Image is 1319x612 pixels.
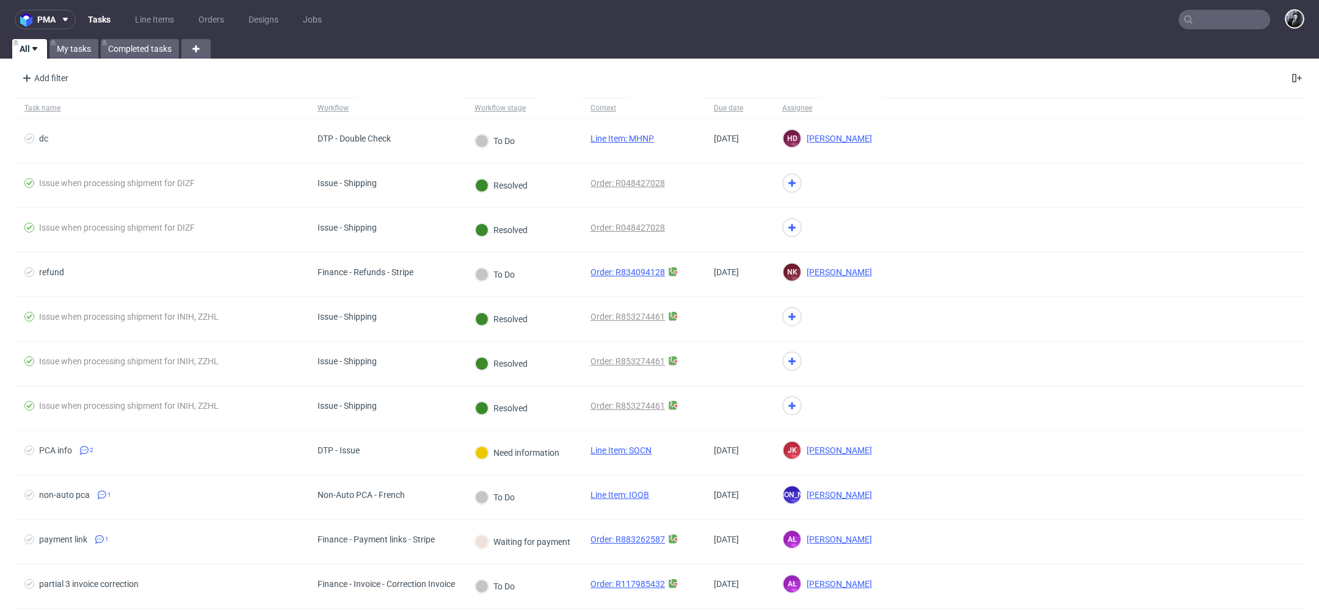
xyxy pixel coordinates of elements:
[318,490,405,500] div: Non-Auto PCA - French
[101,39,179,59] a: Completed tasks
[296,10,329,29] a: Jobs
[39,178,195,188] div: Issue when processing shipment for DIZF
[475,179,528,192] div: Resolved
[714,103,763,113] span: Due date
[590,134,654,143] a: Line Item: MHNP
[802,490,872,500] span: [PERSON_NAME]
[318,267,413,277] div: Finance - Refunds - Stripe
[39,134,48,143] div: dc
[475,446,559,459] div: Need information
[475,223,528,237] div: Resolved
[590,445,652,455] a: Line Item: SQCN
[105,535,109,544] span: 1
[81,10,118,29] a: Tasks
[39,445,72,455] div: PCA info
[475,491,515,504] div: To Do
[783,442,801,459] figcaption: JK
[590,490,649,500] a: Line Item: IOQB
[15,10,76,29] button: pma
[39,535,87,544] div: payment link
[783,531,801,548] figcaption: AŁ
[49,39,98,59] a: My tasks
[37,15,56,24] span: pma
[318,401,377,411] div: Issue - Shipping
[590,267,665,277] a: Order: R834094128
[475,357,528,370] div: Resolved
[590,535,665,544] a: Order: R883262587
[318,535,435,544] div: Finance - Payment links - Stripe
[590,356,665,366] a: Order: R853274461
[475,580,515,593] div: To Do
[107,490,111,500] span: 1
[191,10,231,29] a: Orders
[590,178,665,188] a: Order: R048427028
[475,401,528,415] div: Resolved
[783,130,801,147] figcaption: HD
[318,134,391,143] div: DTP - Double Check
[475,268,515,281] div: To Do
[241,10,286,29] a: Designs
[318,223,377,232] div: Issue - Shipping
[714,445,739,455] span: [DATE]
[39,356,219,366] div: Issue when processing shipment for INIH, ZZHL
[714,267,739,277] span: [DATE]
[783,486,801,503] figcaption: [PERSON_NAME]
[318,312,377,322] div: Issue - Shipping
[475,134,515,148] div: To Do
[590,312,665,322] a: Order: R853274461
[782,103,812,113] div: Assignee
[714,490,739,500] span: [DATE]
[714,535,739,544] span: [DATE]
[12,39,47,59] a: All
[20,13,37,27] img: logo
[590,401,665,411] a: Order: R853274461
[318,579,455,589] div: Finance - Invoice - Correction Invoice
[39,267,64,277] div: refund
[590,579,665,589] a: Order: R117985432
[475,535,570,549] div: Waiting for payment
[318,356,377,366] div: Issue - Shipping
[475,312,528,326] div: Resolved
[39,401,219,411] div: Issue when processing shipment for INIH, ZZHL
[714,579,739,589] span: [DATE]
[1286,10,1303,27] img: Philippe Dubuy
[802,267,872,277] span: [PERSON_NAME]
[39,579,139,589] div: partial 3 invoice correction
[17,68,71,88] div: Add filter
[714,134,739,143] span: [DATE]
[802,535,872,544] span: [PERSON_NAME]
[802,579,872,589] span: [PERSON_NAME]
[39,490,90,500] div: non-auto pca
[802,134,872,143] span: [PERSON_NAME]
[783,264,801,281] figcaption: NK
[318,445,360,455] div: DTP - Issue
[590,103,620,113] div: Context
[590,223,665,232] a: Order: R048427028
[802,445,872,455] span: [PERSON_NAME]
[90,445,93,455] span: 2
[39,312,219,322] div: Issue when processing shipment for INIH, ZZHL
[39,223,195,232] div: Issue when processing shipment for DIZF
[318,178,377,188] div: Issue - Shipping
[318,103,349,113] div: Workflow
[474,103,526,113] div: Workflow stage
[24,103,298,113] span: Task name
[783,575,801,592] figcaption: AŁ
[128,10,181,29] a: Line Items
